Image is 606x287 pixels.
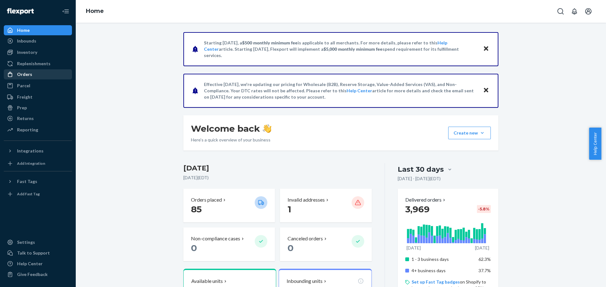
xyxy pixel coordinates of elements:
span: 62.3% [478,256,491,262]
a: Set up Fast Tag badges [412,279,460,284]
button: Open Search Box [554,5,567,18]
p: Invalid addresses [288,196,325,204]
div: Reporting [17,127,38,133]
span: $500 monthly minimum fee [242,40,298,45]
a: Freight [4,92,72,102]
div: Home [17,27,30,33]
a: Inventory [4,47,72,57]
p: [DATE] ( EDT ) [183,175,372,181]
button: Fast Tags [4,176,72,187]
button: Invalid addresses 1 [280,189,371,222]
p: Available units [191,278,223,285]
div: Help Center [17,261,43,267]
a: Home [86,8,104,14]
span: 0 [288,243,294,253]
a: Reporting [4,125,72,135]
a: Help Center [4,259,72,269]
button: Integrations [4,146,72,156]
ol: breadcrumbs [81,2,109,20]
h3: [DATE] [183,163,372,173]
button: Close [482,86,490,95]
span: $5,000 monthly minimum fee [324,46,383,52]
p: Inbounding units [287,278,323,285]
button: Non-compliance cases 0 [183,227,275,261]
div: Parcel [17,83,30,89]
h1: Welcome back [191,123,271,134]
a: Help Center [347,88,372,93]
a: Talk to Support [4,248,72,258]
div: Settings [17,239,35,245]
div: Returns [17,115,34,122]
p: Effective [DATE], we're updating our pricing for Wholesale (B2B), Reserve Storage, Value-Added Se... [204,81,477,100]
p: Orders placed [191,196,222,204]
a: Orders [4,69,72,79]
div: Last 30 days [398,164,444,174]
div: Give Feedback [17,271,48,278]
a: Parcel [4,81,72,91]
div: Fast Tags [17,178,37,185]
button: Give Feedback [4,269,72,279]
div: Replenishments [17,60,50,67]
a: Add Fast Tag [4,189,72,199]
p: Canceled orders [288,235,323,242]
div: Integrations [17,148,44,154]
p: Starting [DATE], a is applicable to all merchants. For more details, please refer to this article... [204,40,477,59]
p: 4+ business days [412,267,474,274]
button: Close Navigation [59,5,72,18]
button: Create new [448,127,491,139]
div: Prep [17,105,27,111]
span: 3,969 [405,204,430,215]
button: Close [482,44,490,54]
a: Home [4,25,72,35]
p: 1 - 3 business days [412,256,474,262]
div: Freight [17,94,33,100]
a: Inbounds [4,36,72,46]
div: Talk to Support [17,250,50,256]
a: Returns [4,113,72,123]
button: Delivered orders [405,196,447,204]
span: 1 [288,204,291,215]
button: Open account menu [582,5,595,18]
div: Inventory [17,49,37,55]
p: [DATE] [475,245,489,251]
img: hand-wave emoji [263,124,271,133]
p: [DATE] - [DATE] ( EDT ) [398,175,441,182]
span: 85 [191,204,202,215]
button: Open notifications [568,5,581,18]
button: Orders placed 85 [183,189,275,222]
div: Add Fast Tag [17,191,40,197]
p: Here’s a quick overview of your business [191,137,271,143]
a: Settings [4,237,72,247]
p: Non-compliance cases [191,235,240,242]
span: 37.7% [478,268,491,273]
img: Flexport logo [7,8,34,14]
div: Orders [17,71,32,77]
button: Canceled orders 0 [280,227,371,261]
button: Help Center [589,128,601,160]
span: 0 [191,243,197,253]
a: Add Integration [4,158,72,169]
a: Replenishments [4,59,72,69]
div: Inbounds [17,38,36,44]
p: [DATE] [407,245,421,251]
a: Prep [4,103,72,113]
div: -5.8 % [477,205,491,213]
div: Add Integration [17,161,45,166]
